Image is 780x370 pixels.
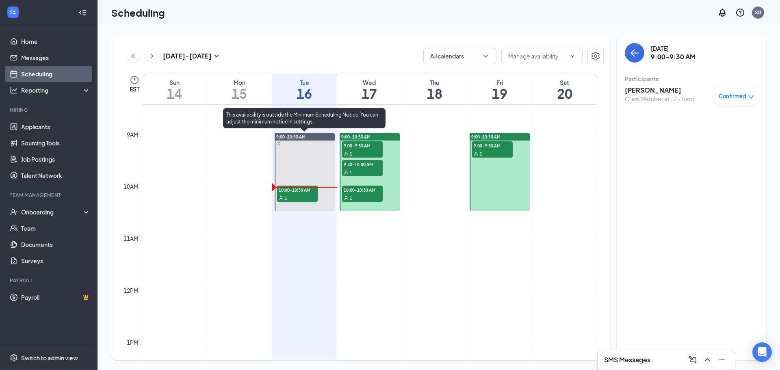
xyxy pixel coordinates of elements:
span: 1 [350,195,352,201]
div: Fri [467,78,532,87]
a: September 19, 2025 [467,74,532,104]
a: Scheduling [21,66,91,82]
a: Surveys [21,253,91,269]
svg: User [344,196,349,201]
a: September 20, 2025 [532,74,597,104]
button: back-button [625,43,644,63]
svg: Minimize [717,355,727,365]
div: Onboarding [21,208,84,216]
svg: WorkstreamLogo [9,8,17,16]
span: 9:00-10:30 AM [276,134,305,140]
div: 1pm [125,338,140,347]
svg: User [474,151,479,156]
svg: ChevronDown [569,53,576,59]
button: All calendarsChevronDown [423,48,496,64]
h3: [DATE] - [DATE] [163,52,212,61]
span: 9:00-9:30 AM [342,141,383,149]
svg: ChevronRight [148,51,156,61]
h1: 20 [532,87,597,100]
div: Payroll [10,277,89,284]
h1: 19 [467,87,532,100]
h3: 9:00-9:30 AM [651,52,695,61]
span: 9:30-10:00 AM [342,160,383,168]
svg: SmallChevronDown [212,51,221,61]
a: Home [21,33,91,50]
div: Sat [532,78,597,87]
a: September 15, 2025 [207,74,272,104]
a: September 17, 2025 [337,74,402,104]
button: Minimize [715,353,728,366]
svg: User [279,196,284,201]
span: 10:00-10:30 AM [277,186,318,194]
h3: [PERSON_NAME] [625,86,694,95]
h1: 18 [402,87,467,100]
h1: 14 [142,87,207,100]
div: Team Management [10,192,89,199]
h1: 17 [337,87,402,100]
svg: Notifications [717,8,727,17]
div: 9am [125,130,140,139]
svg: Collapse [78,9,87,17]
button: ChevronLeft [127,50,139,62]
button: Settings [587,48,604,64]
h1: 15 [207,87,272,100]
h1: Scheduling [111,6,165,19]
div: [DATE] [651,44,695,52]
div: SB [755,9,761,16]
input: Manage availability [508,52,566,61]
svg: ArrowLeft [630,48,639,58]
svg: Sync [277,142,281,146]
div: Sun [142,78,207,87]
span: 1 [285,195,287,201]
a: Documents [21,236,91,253]
svg: Settings [10,354,18,362]
svg: ComposeMessage [688,355,698,365]
span: 9:00-10:30 AM [341,134,370,140]
svg: Analysis [10,86,18,94]
a: PayrollCrown [21,289,91,305]
button: ComposeMessage [686,353,699,366]
h1: 16 [272,87,337,100]
a: Team [21,220,91,236]
svg: User [344,170,349,175]
button: ChevronUp [701,353,714,366]
div: Hiring [10,106,89,113]
div: Thu [402,78,467,87]
span: down [748,94,754,100]
svg: User [344,151,349,156]
div: Open Intercom Messenger [752,342,772,362]
span: Confirmed [719,92,746,100]
div: This availability is outside the Minimum Scheduling Notice. You can adjust the minimum notice in ... [223,108,386,128]
a: September 18, 2025 [402,74,467,104]
a: Job Postings [21,151,91,167]
svg: ChevronLeft [129,51,137,61]
div: Mon [207,78,272,87]
div: Reporting [21,86,91,94]
div: 12pm [122,286,140,295]
span: 1 [480,151,482,157]
span: 1 [350,151,352,157]
a: Messages [21,50,91,66]
div: 10am [122,182,140,191]
a: Sourcing Tools [21,135,91,151]
h3: SMS Messages [604,355,650,364]
svg: ChevronUp [702,355,712,365]
span: 9:00-10:30 AM [471,134,500,140]
div: 11am [122,234,140,243]
a: Talent Network [21,167,91,184]
div: Participants [625,75,758,83]
span: 1 [350,170,352,175]
svg: UserCheck [10,208,18,216]
a: Applicants [21,119,91,135]
span: 9:00-9:30 AM [472,141,513,149]
svg: QuestionInfo [735,8,745,17]
svg: Settings [591,51,600,61]
svg: ChevronDown [481,52,490,60]
a: September 16, 2025 [272,74,337,104]
span: EST [130,85,139,93]
button: ChevronRight [146,50,158,62]
div: Crew Member at 12 - Trion [625,95,694,103]
svg: Clock [130,75,139,85]
a: September 14, 2025 [142,74,207,104]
